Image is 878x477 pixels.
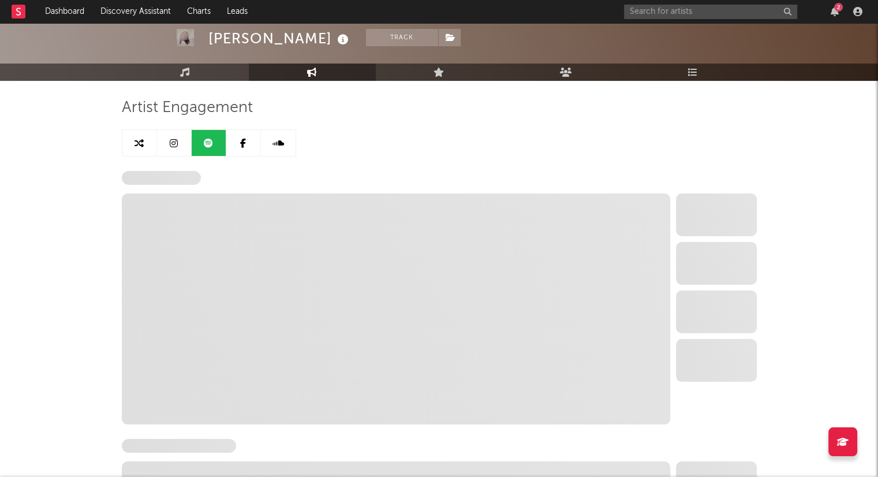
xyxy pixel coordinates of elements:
span: Spotify Monthly Listeners [122,439,236,453]
span: Spotify Followers [122,171,201,185]
input: Search for artists [624,5,797,19]
button: 2 [831,7,839,16]
button: Track [366,29,438,46]
div: [PERSON_NAME] [208,29,352,48]
span: Artist Engagement [122,101,253,115]
div: 2 [834,3,843,12]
